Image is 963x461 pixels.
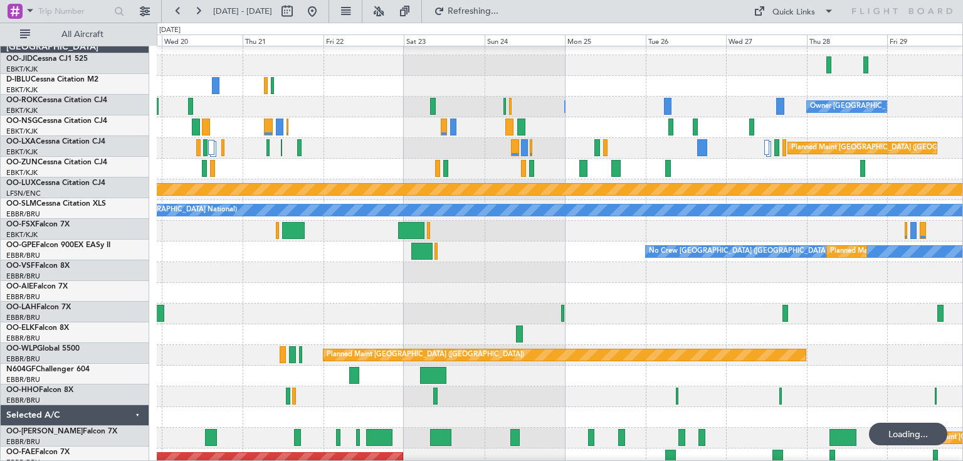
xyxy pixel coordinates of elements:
[447,7,500,16] span: Refreshing...
[6,138,105,146] a: OO-LXACessna Citation CJ4
[243,34,324,46] div: Thu 21
[807,34,888,46] div: Thu 28
[6,179,36,187] span: OO-LUX
[6,313,40,322] a: EBBR/BRU
[6,97,38,104] span: OO-ROK
[6,386,73,394] a: OO-HHOFalcon 8X
[6,117,107,125] a: OO-NSGCessna Citation CJ4
[6,334,40,343] a: EBBR/BRU
[6,85,38,95] a: EBKT/KJK
[6,65,38,74] a: EBKT/KJK
[6,262,70,270] a: OO-VSFFalcon 8X
[327,346,524,364] div: Planned Maint [GEOGRAPHIC_DATA] ([GEOGRAPHIC_DATA])
[6,55,33,63] span: OO-JID
[6,241,110,249] a: OO-GPEFalcon 900EX EASy II
[6,304,36,311] span: OO-LAH
[6,366,36,373] span: N604GF
[6,189,41,198] a: LFSN/ENC
[6,209,40,219] a: EBBR/BRU
[6,200,106,208] a: OO-SLMCessna Citation XLS
[6,159,38,166] span: OO-ZUN
[6,375,40,384] a: EBBR/BRU
[6,127,38,136] a: EBKT/KJK
[6,97,107,104] a: OO-ROKCessna Citation CJ4
[6,283,68,290] a: OO-AIEFalcon 7X
[6,106,38,115] a: EBKT/KJK
[649,242,859,261] div: No Crew [GEOGRAPHIC_DATA] ([GEOGRAPHIC_DATA] National)
[6,354,40,364] a: EBBR/BRU
[6,428,117,435] a: OO-[PERSON_NAME]Falcon 7X
[33,30,132,39] span: All Aircraft
[6,272,40,281] a: EBBR/BRU
[6,147,38,157] a: EBKT/KJK
[6,159,107,166] a: OO-ZUNCessna Citation CJ4
[6,292,40,302] a: EBBR/BRU
[6,76,98,83] a: D-IBLUCessna Citation M2
[428,1,503,21] button: Refreshing...
[6,138,36,146] span: OO-LXA
[6,55,88,63] a: OO-JIDCessna CJ1 525
[772,6,815,19] div: Quick Links
[6,366,90,373] a: N604GFChallenger 604
[6,396,40,405] a: EBBR/BRU
[6,251,40,260] a: EBBR/BRU
[869,423,947,445] div: Loading...
[404,34,485,46] div: Sat 23
[6,230,38,240] a: EBKT/KJK
[6,262,35,270] span: OO-VSF
[6,200,36,208] span: OO-SLM
[6,241,36,249] span: OO-GPE
[6,76,31,83] span: D-IBLU
[159,25,181,36] div: [DATE]
[213,6,272,17] span: [DATE] - [DATE]
[38,2,110,21] input: Trip Number
[162,34,243,46] div: Wed 20
[6,221,70,228] a: OO-FSXFalcon 7X
[6,117,38,125] span: OO-NSG
[6,324,34,332] span: OO-ELK
[6,179,105,187] a: OO-LUXCessna Citation CJ4
[565,34,646,46] div: Mon 25
[6,221,35,228] span: OO-FSX
[6,283,33,290] span: OO-AIE
[6,437,40,447] a: EBBR/BRU
[6,386,39,394] span: OO-HHO
[6,168,38,178] a: EBKT/KJK
[14,24,136,45] button: All Aircraft
[6,345,37,352] span: OO-WLP
[6,448,70,456] a: OO-FAEFalcon 7X
[726,34,807,46] div: Wed 27
[6,345,80,352] a: OO-WLPGlobal 5500
[485,34,566,46] div: Sun 24
[6,324,69,332] a: OO-ELKFalcon 8X
[324,34,404,46] div: Fri 22
[747,1,840,21] button: Quick Links
[6,304,71,311] a: OO-LAHFalcon 7X
[6,428,83,435] span: OO-[PERSON_NAME]
[646,34,727,46] div: Tue 26
[6,448,35,456] span: OO-FAE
